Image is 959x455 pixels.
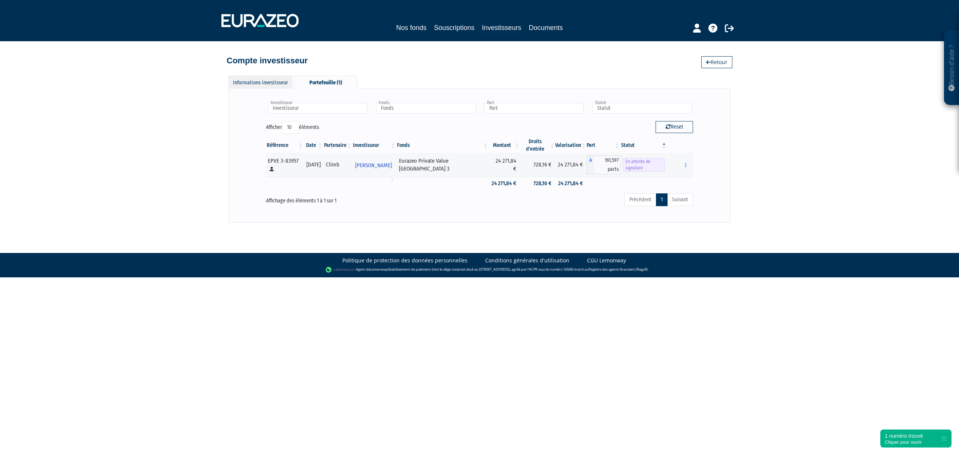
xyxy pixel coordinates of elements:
[529,22,563,33] a: Documents
[623,158,665,172] span: En attente de signature
[266,138,304,153] th: Référence : activer pour trier la colonne par ordre croissant
[268,157,301,173] div: EPVE 3-83957
[434,22,474,33] a: Souscriptions
[482,22,521,34] a: Investisseurs
[342,257,468,264] a: Politique de protection des données personnelles
[587,156,594,174] span: A
[620,138,667,153] th: Statut : activer pour trier la colonne par ordre d&eacute;croissant
[229,76,292,88] div: Informations investisseur
[489,177,520,190] td: 24 271,84 €
[282,121,299,134] select: Afficheréléments
[7,266,952,274] div: - Agent de (établissement de paiement dont le siège social est situé au [STREET_ADDRESS], agréé p...
[323,153,352,177] td: Climb
[701,56,732,68] a: Retour
[304,138,323,153] th: Date: activer pour trier la colonne par ordre croissant
[391,172,393,186] i: Voir l'investisseur
[485,257,569,264] a: Conditions générales d'utilisation
[589,267,648,272] a: Registre des agents financiers (Regafi)
[396,22,426,33] a: Nos fonds
[323,138,352,153] th: Partenaire: activer pour trier la colonne par ordre croissant
[266,193,438,205] div: Affichage des éléments 1 à 1 sur 1
[352,138,396,153] th: Investisseur: activer pour trier la colonne par ordre croissant
[555,177,587,190] td: 24 271,84 €
[555,138,587,153] th: Valorisation: activer pour trier la colonne par ordre croissant
[399,157,486,173] div: Eurazeo Private Value [GEOGRAPHIC_DATA] 3
[594,156,620,174] span: 161,597 parts
[294,76,357,88] div: Portefeuille (1)
[266,121,319,134] label: Afficher éléments
[520,138,555,153] th: Droits d'entrée: activer pour trier la colonne par ordre croissant
[587,257,626,264] a: CGU Lemonway
[656,121,693,133] button: Reset
[227,56,308,65] h4: Compte investisseur
[520,153,555,177] td: 728,16 €
[370,267,387,272] a: Lemonway
[656,193,668,206] a: 1
[326,266,354,274] img: logo-lemonway.png
[489,153,520,177] td: 24 271,84 €
[520,177,555,190] td: 728,16 €
[306,161,321,169] div: [DATE]
[489,138,520,153] th: Montant: activer pour trier la colonne par ordre croissant
[587,156,620,174] div: A - Eurazeo Private Value Europe 3
[587,138,620,153] th: Part: activer pour trier la colonne par ordre croissant
[555,153,587,177] td: 24 271,84 €
[221,14,299,27] img: 1732889491-logotype_eurazeo_blanc_rvb.png
[355,159,392,172] span: [PERSON_NAME]
[352,157,396,172] a: [PERSON_NAME]
[947,34,956,102] p: Besoin d'aide ?
[396,138,489,153] th: Fonds: activer pour trier la colonne par ordre croissant
[270,167,274,171] i: [Français] Personne physique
